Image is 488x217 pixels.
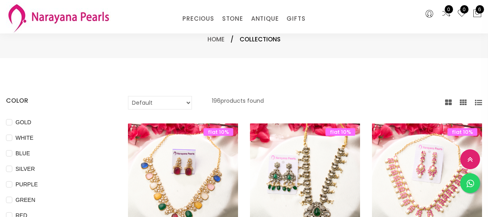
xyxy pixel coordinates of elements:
[442,9,451,19] a: 0
[457,9,467,19] a: 0
[230,35,234,44] span: /
[251,13,279,25] a: ANTIQUE
[12,164,38,173] span: SILVER
[207,35,225,43] a: Home
[445,5,453,14] span: 0
[325,128,355,136] span: flat 10%
[182,13,214,25] a: PRECIOUS
[240,35,281,44] span: Collections
[287,13,305,25] a: GIFTS
[12,118,35,127] span: GOLD
[12,133,37,142] span: WHITE
[12,149,33,158] span: BLUE
[6,96,104,106] h4: COLOR
[476,5,484,14] span: 6
[212,96,264,109] p: 196 products found
[12,180,41,189] span: PURPLE
[222,13,243,25] a: STONE
[203,128,233,136] span: flat 10%
[473,9,482,19] button: 6
[460,5,469,14] span: 0
[447,128,477,136] span: flat 10%
[12,195,39,204] span: GREEN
